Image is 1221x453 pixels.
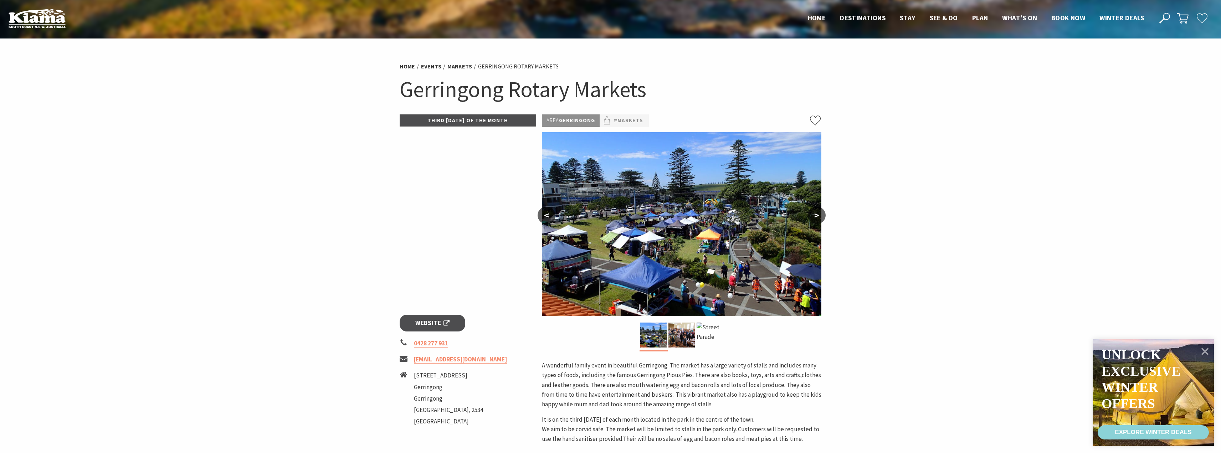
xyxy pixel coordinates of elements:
[400,315,466,331] a: Website
[972,14,988,22] span: Plan
[1099,14,1144,22] span: Winter Deals
[542,361,821,409] p: A wonderful family event in beautiful Gerringong. The market has a large variety of stalls and in...
[9,9,66,28] img: Kiama Logo
[400,114,537,127] p: Third [DATE] of the Month
[414,417,483,426] li: [GEOGRAPHIC_DATA]
[547,117,559,124] span: Area
[900,14,915,22] span: Stay
[421,63,441,70] a: Events
[640,323,667,348] img: Christmas Market and Street Parade
[1102,347,1180,412] div: Unlock exclusive winter offers
[414,339,448,348] a: 0428 277 931
[542,114,600,127] p: Gerringong
[1098,425,1209,439] a: EXPLORE WINTER DEALS
[414,371,483,380] li: [STREET_ADDRESS]
[414,405,483,415] li: [GEOGRAPHIC_DATA], 2534
[808,207,826,224] button: >
[415,318,450,328] span: Website
[668,323,695,348] img: Gerringong Town Hall
[542,132,821,316] img: Christmas Market and Street Parade
[1051,14,1085,22] span: Book now
[414,355,507,364] a: [EMAIL_ADDRESS][DOMAIN_NAME]
[1002,14,1037,22] span: What’s On
[478,62,559,71] li: Gerringong Rotary Markets
[414,394,483,403] li: Gerringong
[614,116,643,125] a: #Markets
[930,14,958,22] span: See & Do
[414,382,483,392] li: Gerringong
[447,63,472,70] a: Markets
[538,207,555,224] button: <
[801,12,1151,24] nav: Main Menu
[808,14,826,22] span: Home
[840,14,886,22] span: Destinations
[1115,425,1191,439] div: EXPLORE WINTER DEALS
[542,415,821,444] p: It is on the third [DATE] of each month located in the park in the centre of the town. We aim to ...
[697,323,723,348] img: Street Parade
[400,63,415,70] a: Home
[400,75,822,104] h1: Gerringong Rotary Markets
